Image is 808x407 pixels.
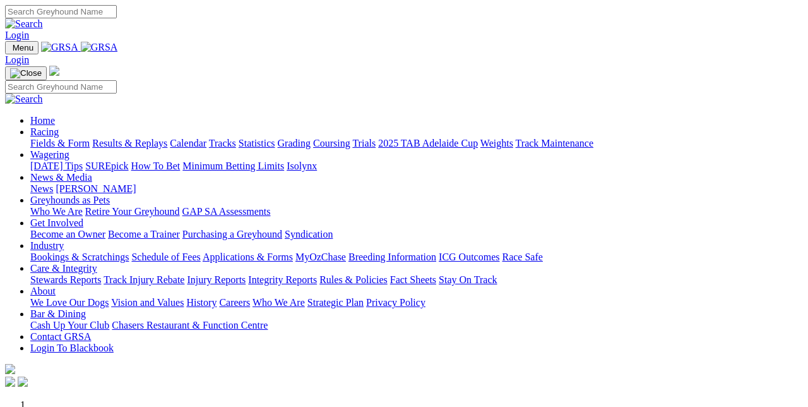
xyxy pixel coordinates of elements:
[295,252,346,262] a: MyOzChase
[378,138,478,149] a: 2025 TAB Adelaide Cup
[30,240,64,251] a: Industry
[10,68,42,78] img: Close
[30,286,56,296] a: About
[81,42,118,53] img: GRSA
[30,195,110,205] a: Greyhounds as Pets
[104,274,184,285] a: Track Injury Rebate
[366,297,425,308] a: Privacy Policy
[5,18,43,30] img: Search
[30,320,803,331] div: Bar & Dining
[203,252,293,262] a: Applications & Forms
[131,161,181,171] a: How To Bet
[85,206,180,217] a: Retire Your Greyhound
[92,138,167,149] a: Results & Replays
[182,161,284,171] a: Minimum Betting Limits
[209,138,236,149] a: Tracks
[287,161,317,171] a: Isolynx
[5,364,15,374] img: logo-grsa-white.png
[30,115,55,126] a: Home
[170,138,206,149] a: Calendar
[252,297,305,308] a: Who We Are
[439,252,499,262] a: ICG Outcomes
[41,42,78,53] img: GRSA
[30,297,109,308] a: We Love Our Dogs
[5,377,15,387] img: facebook.svg
[30,217,83,228] a: Get Involved
[5,66,47,80] button: Toggle navigation
[248,274,317,285] a: Integrity Reports
[30,161,803,172] div: Wagering
[30,274,101,285] a: Stewards Reports
[108,229,180,240] a: Become a Trainer
[516,138,593,149] a: Track Maintenance
[352,138,376,149] a: Trials
[30,229,803,240] div: Get Involved
[30,206,83,217] a: Who We Are
[182,206,271,217] a: GAP SA Assessments
[5,5,117,18] input: Search
[30,183,803,195] div: News & Media
[30,229,105,240] a: Become an Owner
[5,30,29,40] a: Login
[13,43,33,52] span: Menu
[30,274,803,286] div: Care & Integrity
[18,377,28,387] img: twitter.svg
[182,229,282,240] a: Purchasing a Greyhound
[30,172,92,183] a: News & Media
[30,343,114,353] a: Login To Blackbook
[30,252,803,263] div: Industry
[480,138,513,149] a: Weights
[30,252,129,262] a: Bookings & Scratchings
[30,161,83,171] a: [DATE] Tips
[30,320,109,331] a: Cash Up Your Club
[30,183,53,194] a: News
[30,297,803,308] div: About
[502,252,542,262] a: Race Safe
[319,274,388,285] a: Rules & Policies
[131,252,200,262] a: Schedule of Fees
[5,41,39,54] button: Toggle navigation
[112,320,268,331] a: Chasers Restaurant & Function Centre
[285,229,333,240] a: Syndication
[56,183,136,194] a: [PERSON_NAME]
[111,297,184,308] a: Vision and Values
[348,252,436,262] a: Breeding Information
[30,263,97,274] a: Care & Integrity
[30,331,91,342] a: Contact GRSA
[278,138,311,149] a: Grading
[30,206,803,217] div: Greyhounds as Pets
[5,80,117,94] input: Search
[30,308,86,319] a: Bar & Dining
[85,161,128,171] a: SUREpick
[30,149,69,160] a: Wagering
[5,94,43,105] img: Search
[307,297,364,308] a: Strategic Plan
[30,138,803,149] div: Racing
[390,274,436,285] a: Fact Sheets
[219,297,250,308] a: Careers
[239,138,275,149] a: Statistics
[186,297,217,308] a: History
[30,126,59,137] a: Racing
[5,54,29,65] a: Login
[49,66,59,76] img: logo-grsa-white.png
[313,138,350,149] a: Coursing
[439,274,497,285] a: Stay On Track
[187,274,246,285] a: Injury Reports
[30,138,90,149] a: Fields & Form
